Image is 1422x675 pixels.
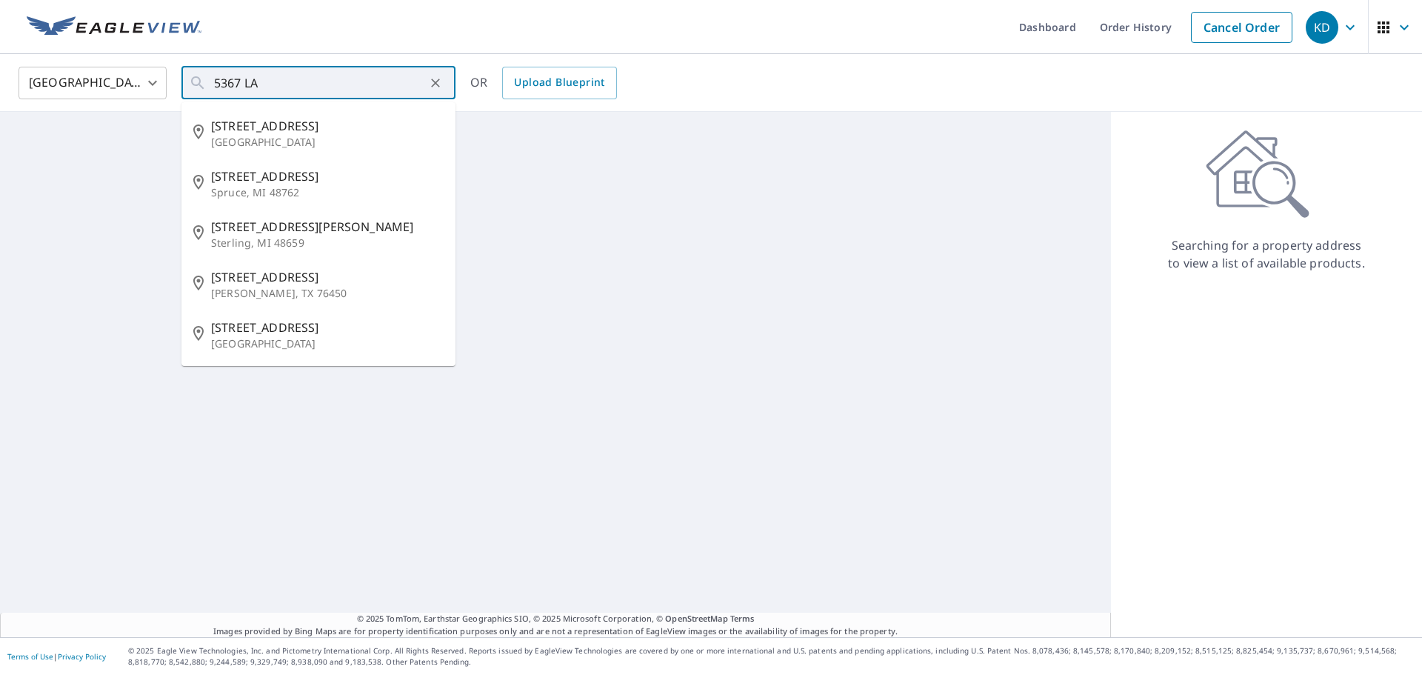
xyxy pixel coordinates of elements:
[214,62,425,104] input: Search by address or latitude-longitude
[502,67,616,99] a: Upload Blueprint
[58,651,106,662] a: Privacy Policy
[211,236,444,250] p: Sterling, MI 48659
[1191,12,1292,43] a: Cancel Order
[19,62,167,104] div: [GEOGRAPHIC_DATA]
[470,67,617,99] div: OR
[211,218,444,236] span: [STREET_ADDRESS][PERSON_NAME]
[128,645,1415,668] p: © 2025 Eagle View Technologies, Inc. and Pictometry International Corp. All Rights Reserved. Repo...
[425,73,446,93] button: Clear
[211,336,444,351] p: [GEOGRAPHIC_DATA]
[357,613,755,625] span: © 2025 TomTom, Earthstar Geographics SIO, © 2025 Microsoft Corporation, ©
[7,652,106,661] p: |
[211,167,444,185] span: [STREET_ADDRESS]
[730,613,755,624] a: Terms
[27,16,201,39] img: EV Logo
[1306,11,1338,44] div: KD
[1167,236,1366,272] p: Searching for a property address to view a list of available products.
[7,651,53,662] a: Terms of Use
[211,268,444,286] span: [STREET_ADDRESS]
[665,613,727,624] a: OpenStreetMap
[211,185,444,200] p: Spruce, MI 48762
[211,286,444,301] p: [PERSON_NAME], TX 76450
[514,73,604,92] span: Upload Blueprint
[211,319,444,336] span: [STREET_ADDRESS]
[211,117,444,135] span: [STREET_ADDRESS]
[211,135,444,150] p: [GEOGRAPHIC_DATA]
